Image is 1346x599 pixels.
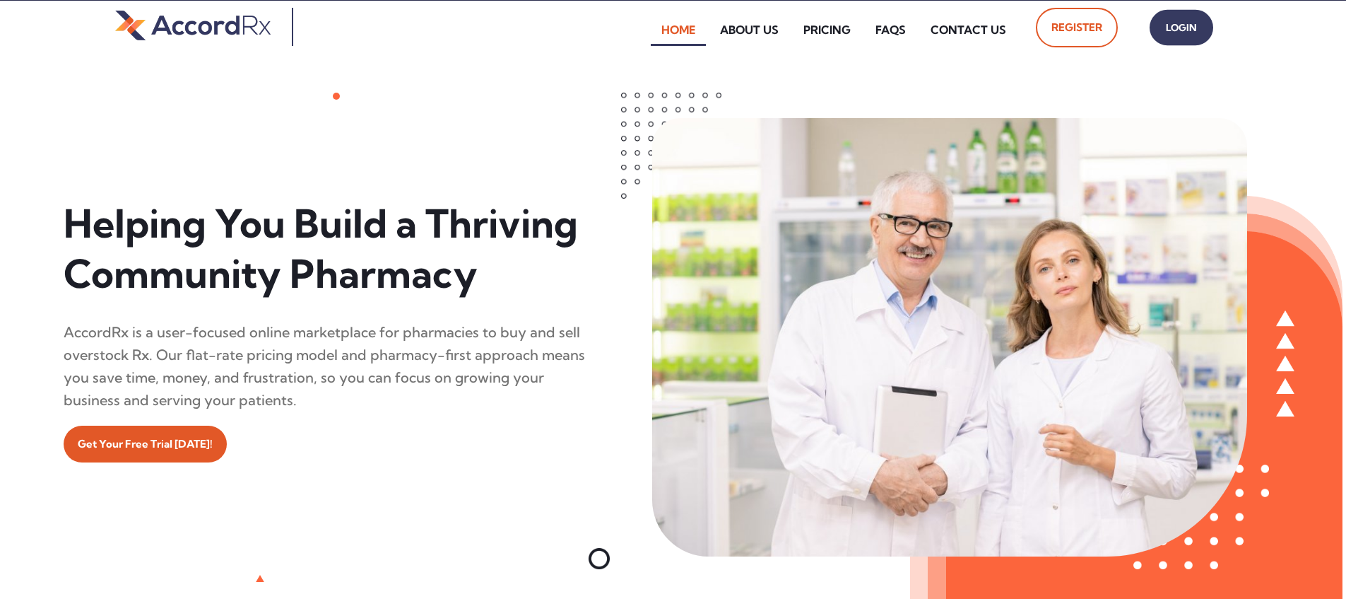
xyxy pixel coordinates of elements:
a: About Us [709,13,789,46]
div: AccordRx is a user-focused online marketplace for pharmacies to buy and sell overstock Rx. Our fl... [64,321,589,412]
a: Home [651,13,706,46]
a: Contact Us [920,13,1017,46]
span: Login [1164,18,1199,38]
a: Get Your Free Trial [DATE]! [64,426,227,463]
img: default-logo [115,8,271,42]
span: Get Your Free Trial [DATE]! [78,433,213,455]
a: Register [1036,8,1118,47]
a: FAQs [865,13,916,46]
a: Pricing [793,13,861,46]
span: Register [1051,16,1102,39]
a: Login [1150,10,1213,46]
h1: Helping You Build a Thriving Community Pharmacy [64,199,589,300]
